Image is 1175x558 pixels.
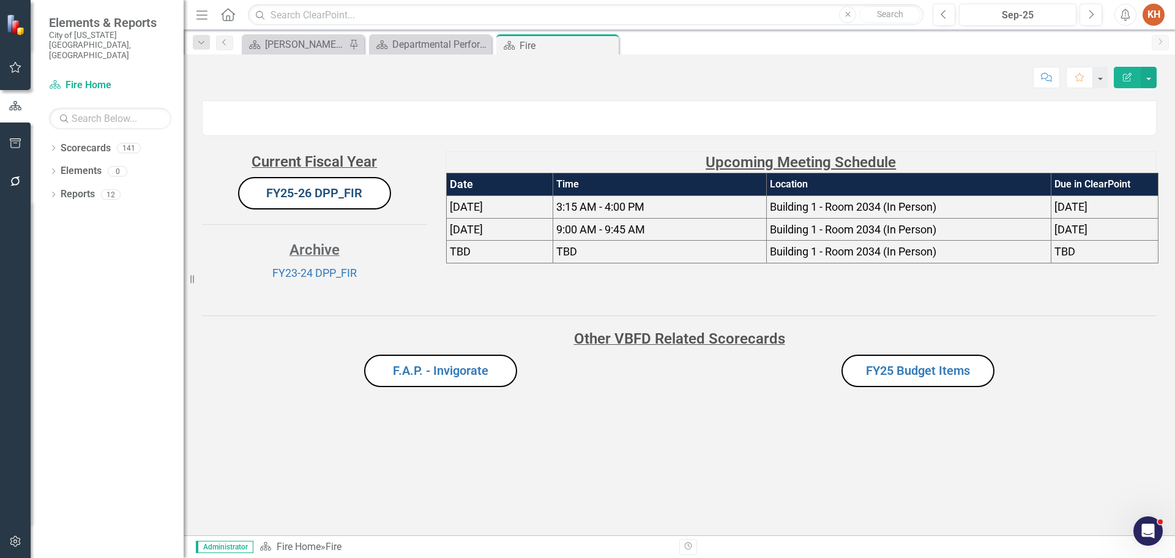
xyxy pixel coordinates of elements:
button: F.A.P. - Invigorate [364,355,517,387]
input: Search Below... [49,108,171,129]
a: Fire Home [277,541,321,552]
span: Building 1 - Room 2034 (In Person) [770,245,936,258]
button: KH [1143,4,1165,26]
span: Search [877,9,903,19]
a: Departmental Performance Plans - 3 Columns [372,37,488,52]
a: Scorecards [61,141,111,156]
div: 0 [108,166,127,176]
div: 141 [117,143,141,153]
strong: Due in ClearPoint [1054,178,1130,190]
a: [PERSON_NAME]'s Home [245,37,346,52]
span: Administrator [196,541,253,553]
a: Reports [61,187,95,202]
strong: Time [556,178,579,190]
strong: Upcoming Meeting Schedule [706,154,896,171]
div: 12 [101,189,121,200]
div: » [259,540,670,554]
strong: Date [450,178,473,190]
button: FY25-26 DPP_FIR [238,177,391,209]
span: TBD [450,245,471,258]
span: 3:15 AM - 4:00 PM [556,200,644,213]
span: TBD [556,245,577,258]
strong: Current Fiscal Year [252,153,377,170]
img: ClearPoint Strategy [6,14,28,36]
div: Sep-25 [963,8,1072,23]
span: [DATE] [450,223,483,236]
span: [DATE] [450,200,483,213]
a: FY25-26 DPP_FIR [266,186,362,200]
a: FY23-24 DPP_FIR [272,266,357,279]
span: Elements & Reports [49,15,171,30]
div: Fire [326,541,341,552]
button: Sep-25 [959,4,1076,26]
small: City of [US_STATE][GEOGRAPHIC_DATA], [GEOGRAPHIC_DATA] [49,30,171,60]
div: Fire [520,38,616,53]
span: [DATE] [1054,223,1087,236]
button: Search [859,6,920,23]
input: Search ClearPoint... [248,4,923,26]
strong: Location [770,178,808,190]
span: [DATE] [1054,200,1087,213]
span: 9:00 AM - 9:45 AM [556,223,645,236]
span: Building 1 - Room 2034 (In Person) [770,200,936,213]
div: Departmental Performance Plans - 3 Columns [392,37,488,52]
div: [PERSON_NAME]'s Home [265,37,346,52]
span: Building 1 - Room 2034 (In Person) [770,223,936,236]
a: F.A.P. - Invigorate [393,363,488,378]
strong: Archive [289,241,340,258]
span: TBD [1054,245,1075,258]
a: FY25 Budget Items [866,363,970,378]
button: FY25 Budget Items [841,355,994,387]
a: Fire Home [49,78,171,92]
strong: Other VBFD Related Scorecards [574,330,785,347]
a: Elements [61,164,102,178]
iframe: Intercom live chat [1133,516,1163,546]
